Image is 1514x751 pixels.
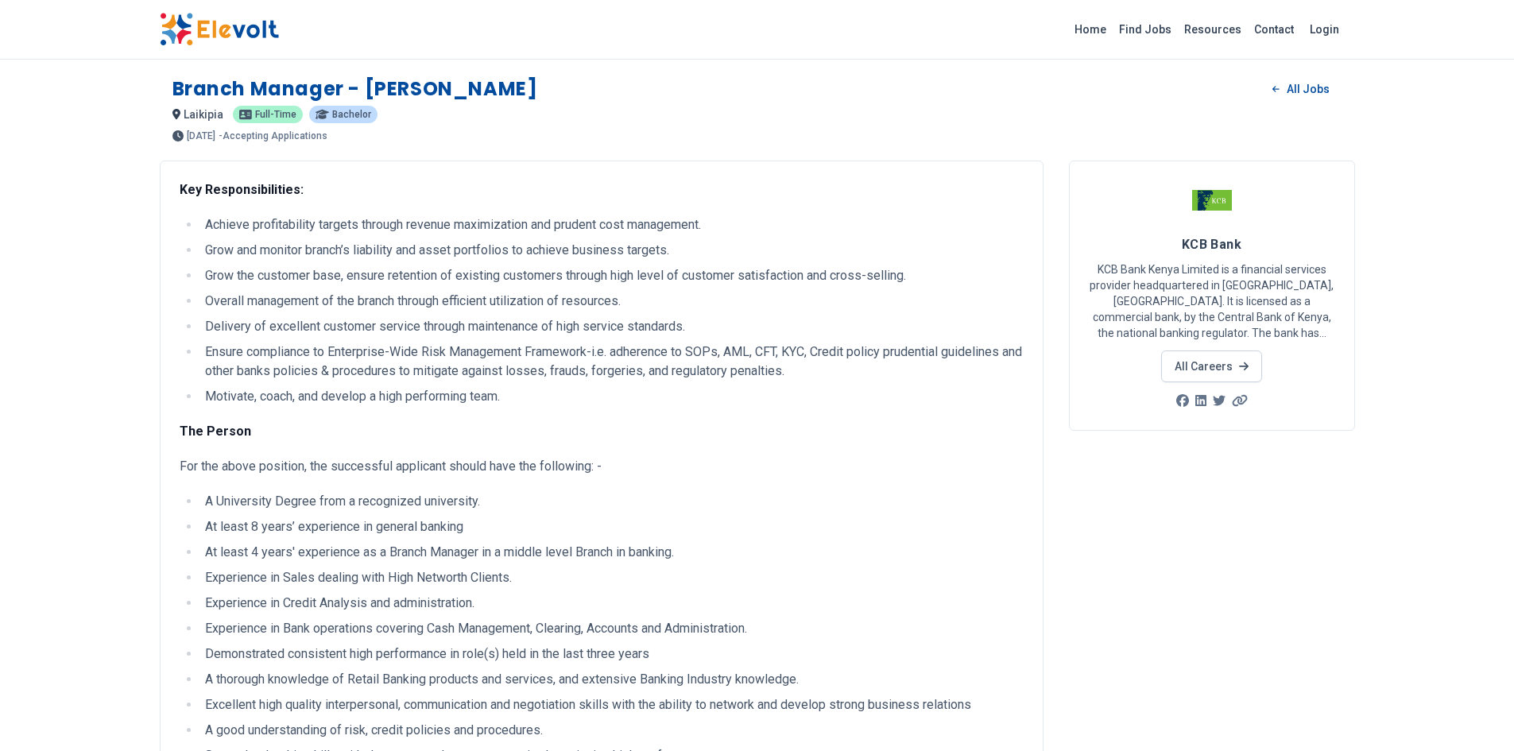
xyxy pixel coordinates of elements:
[200,266,1024,285] li: Grow the customer base, ensure retention of existing customers through high level of customer sat...
[184,108,223,121] span: laikipia
[180,457,1024,476] p: For the above position, the successful applicant should have the following: -
[200,721,1024,740] li: A good understanding of risk, credit policies and procedures.
[200,292,1024,311] li: Overall management of the branch through efficient utilization of resources.
[200,215,1024,234] li: Achieve profitability targets through revenue maximization and prudent cost management.
[1113,17,1178,42] a: Find Jobs
[200,492,1024,511] li: A University Degree from a recognized university.
[219,131,327,141] p: - Accepting Applications
[1089,261,1335,341] p: KCB Bank Kenya Limited is a financial services provider headquartered in [GEOGRAPHIC_DATA], [GEOG...
[200,317,1024,336] li: Delivery of excellent customer service through maintenance of high service standards.
[187,131,215,141] span: [DATE]
[200,645,1024,664] li: Demonstrated consistent high performance in role(s) held in the last three years
[200,568,1024,587] li: Experience in Sales dealing with High Networth Clients.
[1178,17,1248,42] a: Resources
[200,241,1024,260] li: Grow and monitor branch’s liability and asset portfolios to achieve business targets.
[160,13,279,46] img: Elevolt
[200,543,1024,562] li: At least 4 years' experience as a Branch Manager in a middle level Branch in banking.
[1068,17,1113,42] a: Home
[172,76,538,102] h1: Branch Manager - [PERSON_NAME]
[200,517,1024,536] li: At least 8 years’ experience in general banking
[332,110,371,119] span: Bachelor
[1300,14,1349,45] a: Login
[180,182,304,197] strong: Key Responsibilities:
[1248,17,1300,42] a: Contact
[200,619,1024,638] li: Experience in Bank operations covering Cash Management, Clearing, Accounts and Administration.
[200,695,1024,714] li: Excellent high quality interpersonal, communication and negotiation skills with the ability to ne...
[1161,350,1262,382] a: All Careers
[200,670,1024,689] li: A thorough knowledge of Retail Banking products and services, and extensive Banking Industry know...
[1192,180,1232,220] img: KCB Bank
[1260,77,1342,101] a: All Jobs
[1069,450,1355,672] iframe: Advertisement
[180,424,251,439] strong: The Person
[200,594,1024,613] li: Experience in Credit Analysis and administration.
[200,387,1024,406] li: Motivate, coach, and develop a high performing team.
[200,343,1024,381] li: Ensure compliance to Enterprise-Wide Risk Management Framework-i.e. adherence to SOPs, AML, CFT, ...
[255,110,296,119] span: Full-time
[1182,237,1242,252] span: KCB Bank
